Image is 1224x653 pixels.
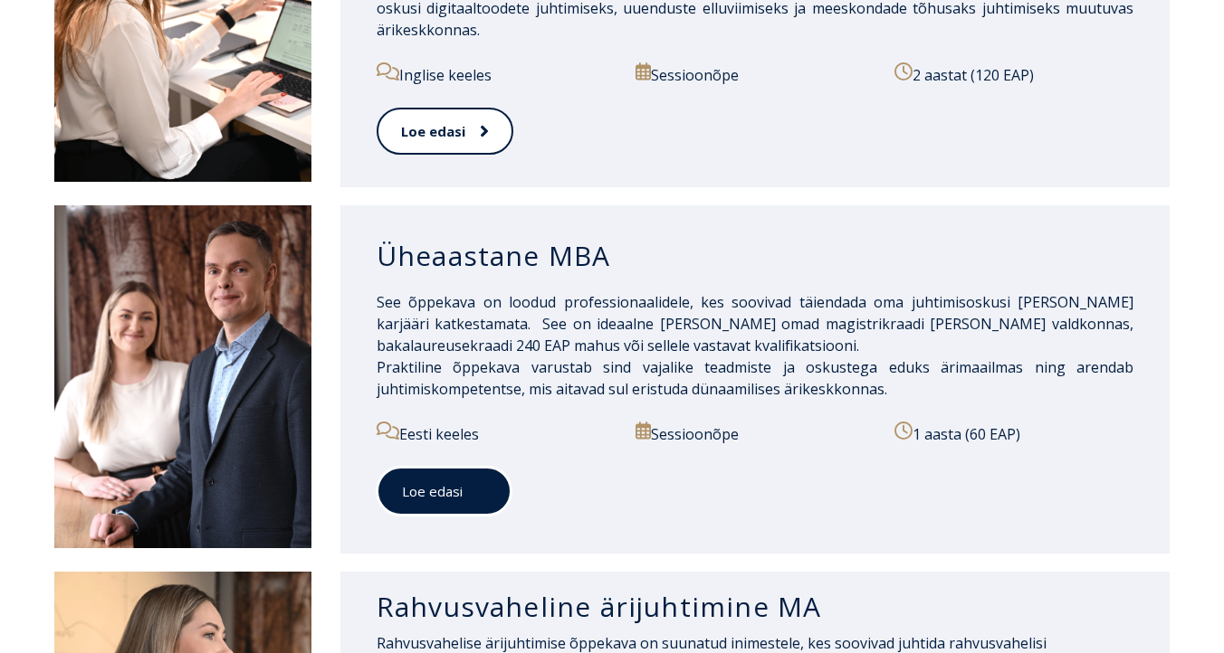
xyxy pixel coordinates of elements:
span: See õppekava on loodud professionaalidele, kes soovivad täiendada oma juhtimisoskusi [PERSON_NAME... [377,292,1133,355]
a: Loe edasi [377,108,513,156]
p: Sessioonõpe [636,62,875,86]
p: Inglise keeles [377,62,616,86]
h3: Rahvusvaheline ärijuhtimine MA [377,590,1133,624]
p: 2 aastat (120 EAP) [894,62,1133,86]
p: 1 aasta (60 EAP) [894,421,1133,445]
span: Praktiline õppekava varustab sind vajalike teadmiste ja oskustega eduks ärimaailmas ning arendab ... [377,357,1133,399]
h3: Üheaastane MBA [377,239,1133,273]
img: DSC_1995 [54,205,311,548]
p: Eesti keeles [377,421,616,445]
a: Loe edasi [377,467,512,516]
p: Sessioonõpe [636,421,875,445]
